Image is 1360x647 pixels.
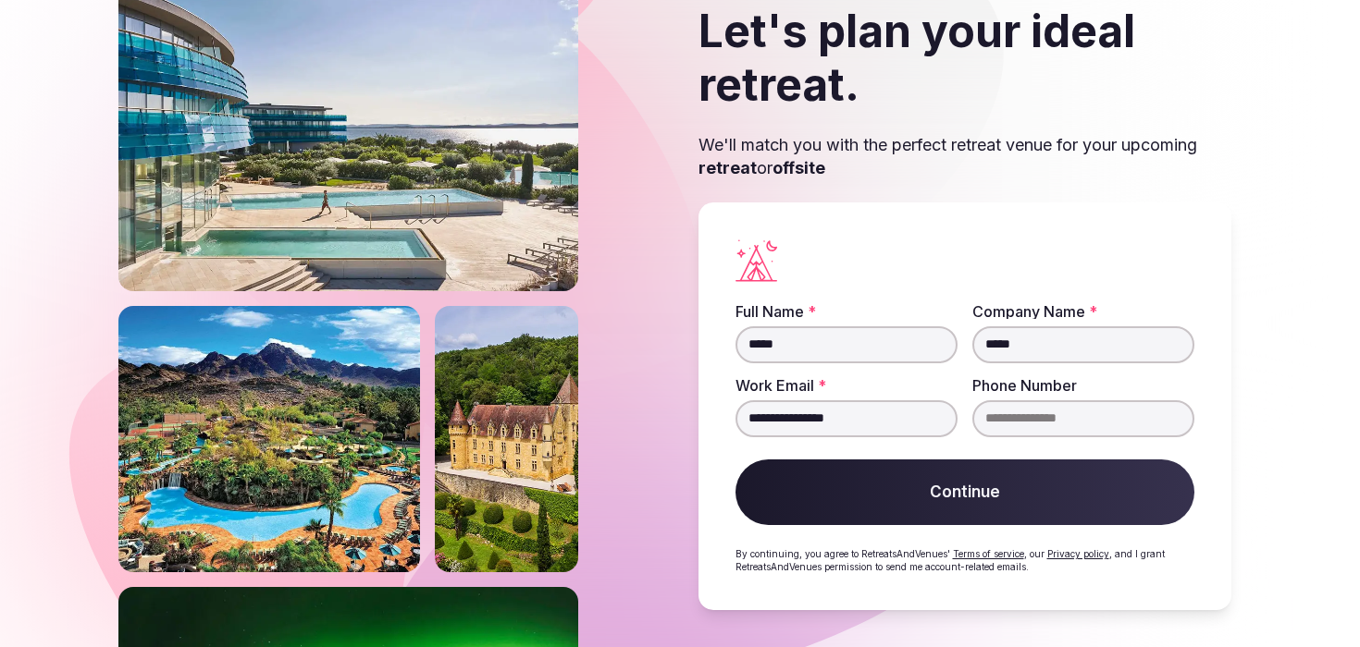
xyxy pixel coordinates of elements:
img: Castle on a slope [435,260,578,526]
p: By continuing, you agree to RetreatsAndVenues' , our , and I grant RetreatsAndVenues permission t... [736,547,1194,573]
label: Work Email [736,378,958,393]
label: Phone Number [972,378,1194,393]
img: Phoenix river ranch resort [118,260,420,526]
a: Privacy policy [1047,548,1109,559]
strong: offsite [773,158,825,177]
button: Continue [736,459,1194,526]
a: Terms of service [953,548,1024,559]
h2: Let's plan your ideal retreat. [699,5,1231,111]
strong: retreat [699,158,757,177]
label: Company Name [972,304,1194,319]
label: Full Name [736,304,958,319]
p: We'll match you with the perfect retreat venue for your upcoming or [699,133,1231,179]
